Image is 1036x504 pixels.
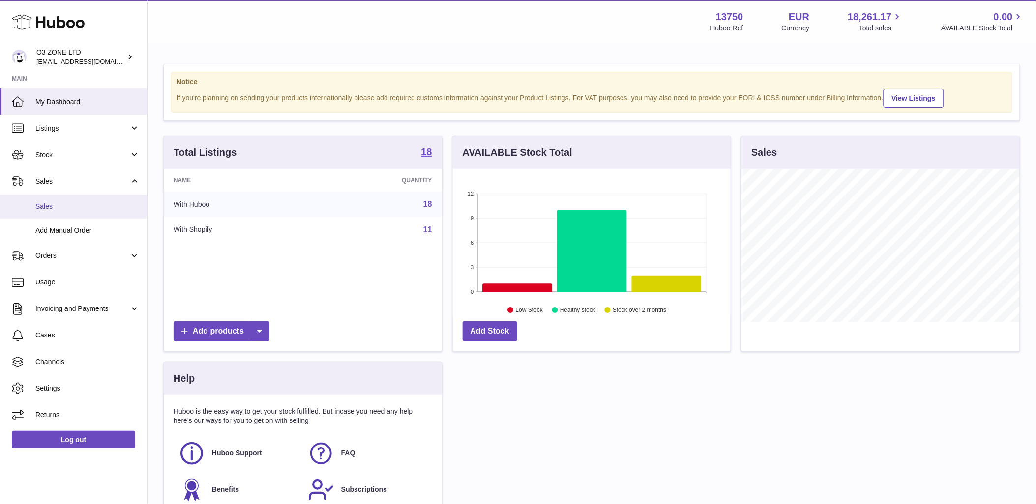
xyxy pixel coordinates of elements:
strong: Notice [177,77,1007,86]
span: Returns [35,410,140,420]
th: Name [164,169,314,192]
text: 9 [471,215,474,221]
span: 0.00 [994,10,1013,24]
span: Usage [35,278,140,287]
span: Orders [35,251,129,260]
span: AVAILABLE Stock Total [941,24,1024,33]
span: Huboo Support [212,448,262,458]
div: If you're planning on sending your products internationally please add required customs informati... [177,87,1007,108]
strong: EUR [789,10,809,24]
text: 0 [471,289,474,295]
span: Add Manual Order [35,226,140,235]
text: 12 [468,191,474,196]
div: Huboo Ref [710,24,743,33]
h3: Help [174,372,195,385]
text: Stock over 2 months [613,307,666,314]
h3: Total Listings [174,146,237,159]
span: Cases [35,331,140,340]
text: 6 [471,240,474,246]
h3: Sales [751,146,777,159]
a: View Listings [884,89,944,108]
p: Huboo is the easy way to get your stock fulfilled. But incase you need any help here's our ways f... [174,407,432,425]
span: Listings [35,124,129,133]
div: O3 ZONE LTD [36,48,125,66]
a: 0.00 AVAILABLE Stock Total [941,10,1024,33]
span: Stock [35,150,129,160]
text: Low Stock [516,307,543,314]
td: With Huboo [164,192,314,217]
text: Healthy stock [560,307,596,314]
a: Add Stock [463,321,517,341]
span: Subscriptions [341,485,387,494]
a: 11 [423,225,432,234]
span: Invoicing and Payments [35,304,129,313]
h3: AVAILABLE Stock Total [463,146,572,159]
strong: 13750 [716,10,743,24]
span: FAQ [341,448,355,458]
span: Settings [35,384,140,393]
strong: 18 [421,147,432,157]
a: Log out [12,431,135,448]
span: Channels [35,357,140,366]
a: FAQ [308,440,427,467]
span: My Dashboard [35,97,140,107]
img: hello@o3zoneltd.co.uk [12,50,27,64]
span: Sales [35,202,140,211]
span: [EMAIL_ADDRESS][DOMAIN_NAME] [36,57,145,65]
a: Subscriptions [308,476,427,503]
a: 18 [423,200,432,208]
text: 3 [471,264,474,270]
span: Sales [35,177,129,186]
span: Total sales [859,24,903,33]
a: 18 [421,147,432,159]
span: 18,261.17 [848,10,891,24]
td: With Shopify [164,217,314,243]
a: Huboo Support [178,440,298,467]
a: Benefits [178,476,298,503]
th: Quantity [314,169,442,192]
a: 18,261.17 Total sales [848,10,903,33]
span: Benefits [212,485,239,494]
div: Currency [782,24,810,33]
a: Add products [174,321,269,341]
